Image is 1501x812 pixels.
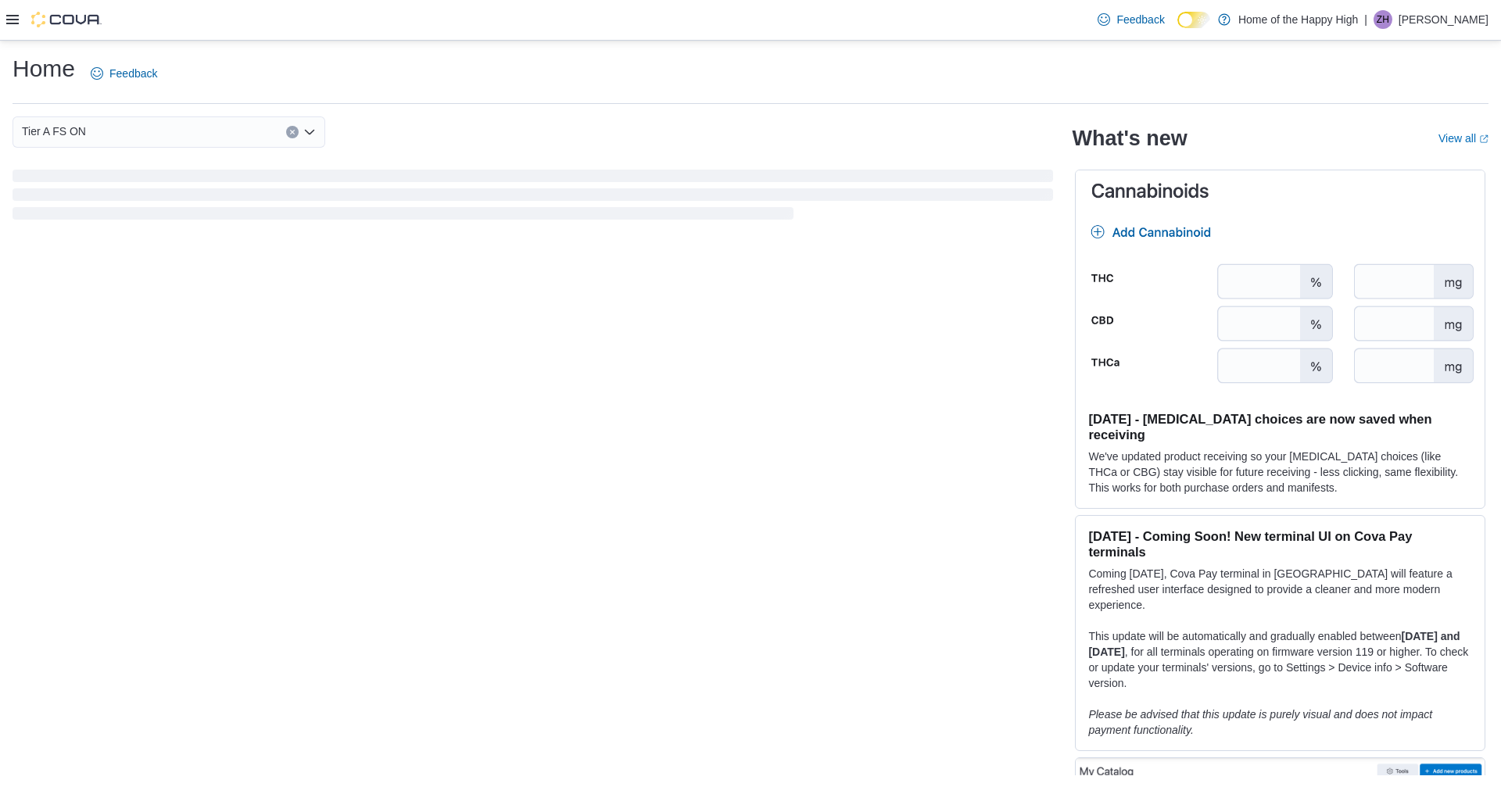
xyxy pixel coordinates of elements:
h1: Home [13,53,75,84]
p: | [1364,10,1367,29]
em: Please be advised that this update is purely visual and does not impact payment functionality. [1088,708,1432,736]
div: Zachary Haire [1374,10,1392,29]
h3: [DATE] - [MEDICAL_DATA] choices are now saved when receiving [1088,411,1472,442]
p: This update will be automatically and gradually enabled between , for all terminals operating on ... [1088,628,1472,691]
h2: What's new [1072,126,1187,151]
span: Feedback [109,66,157,81]
span: Loading [13,173,1053,223]
span: ZH [1377,10,1389,29]
svg: External link [1479,134,1488,144]
a: Feedback [1091,4,1170,35]
input: Dark Mode [1177,12,1210,28]
a: Feedback [84,58,163,89]
img: Cova [31,12,102,27]
h3: [DATE] - Coming Soon! New terminal UI on Cova Pay terminals [1088,528,1472,560]
p: [PERSON_NAME] [1399,10,1488,29]
button: Open list of options [303,126,316,138]
span: Feedback [1116,12,1164,27]
button: Clear input [286,126,299,138]
span: Tier A FS ON [22,122,86,141]
p: Coming [DATE], Cova Pay terminal in [GEOGRAPHIC_DATA] will feature a refreshed user interface des... [1088,566,1472,613]
strong: [DATE] and [DATE] [1088,630,1460,658]
p: Home of the Happy High [1238,10,1358,29]
span: Dark Mode [1177,28,1178,29]
p: We've updated product receiving so your [MEDICAL_DATA] choices (like THCa or CBG) stay visible fo... [1088,449,1472,495]
a: View allExternal link [1438,132,1488,145]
